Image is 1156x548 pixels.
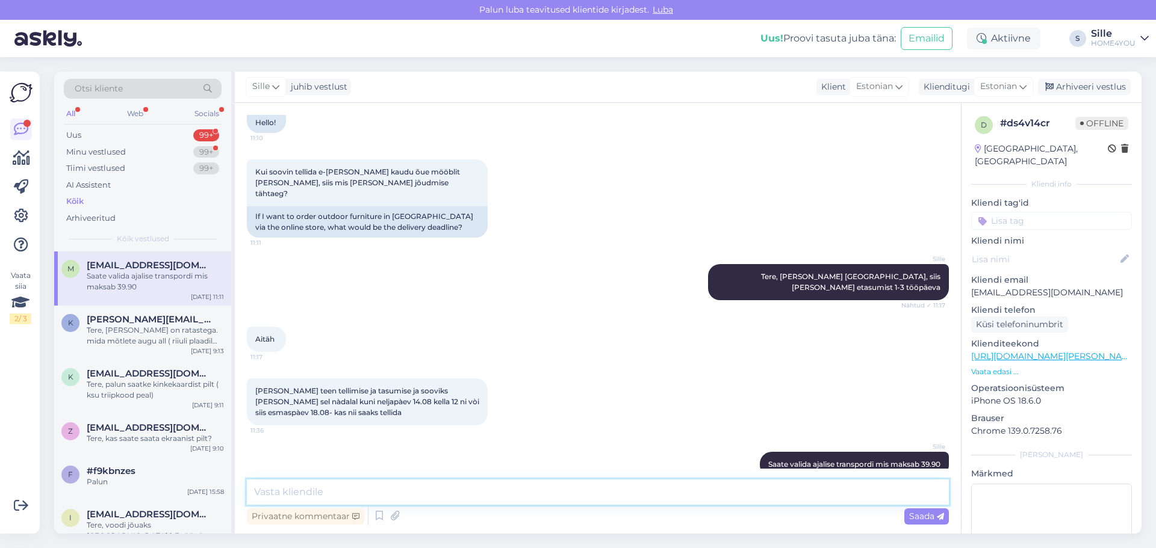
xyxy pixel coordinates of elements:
div: Uus [66,129,81,141]
div: Socials [192,106,222,122]
div: [DATE] 9:13 [191,346,224,356]
span: Kui soovin tellida e-[PERSON_NAME] kaudu õue mööblit [PERSON_NAME], siis mis [PERSON_NAME] jõudmi... [255,167,462,198]
span: k [68,318,73,327]
p: iPhone OS 18.6.0 [971,395,1132,407]
span: Saada [909,511,944,522]
p: Kliendi tag'id [971,197,1132,209]
span: [PERSON_NAME] teen tellimise ja tasumise ja sooviks [PERSON_NAME] sel nàdalal kuni neljapàev 14.0... [255,386,481,417]
span: f [68,470,73,479]
a: [URL][DOMAIN_NAME][PERSON_NAME] [971,351,1137,362]
span: koost.k@gmail.com [87,368,212,379]
div: Tere, kas saate saata ekraanist pilt? [87,433,224,444]
span: kristina.satsevskaja@gmail.com [87,314,212,325]
div: Klient [816,81,846,93]
div: # ds4v14cr [1000,116,1075,131]
span: Sille [252,80,270,93]
div: All [64,106,78,122]
input: Lisa nimi [972,253,1118,266]
span: 11:17 [250,353,296,362]
span: z [68,426,73,436]
span: 11:36 [250,426,296,435]
div: Tere, palun saatke kinkekaardist pilt ( ksu triipkood peal) [87,379,224,401]
p: [EMAIL_ADDRESS][DOMAIN_NAME] [971,286,1132,299]
div: Minu vestlused [66,146,126,158]
p: Märkmed [971,467,1132,480]
p: Kliendi email [971,274,1132,286]
div: [DATE] 11:11 [191,292,224,301]
div: Kliendi info [971,179,1132,189]
span: zriehakainen@gmail.com [87,422,212,433]
div: Klienditugi [919,81,970,93]
div: If I want to order outdoor furniture in [GEOGRAPHIC_DATA] via the online store, what would be the... [247,206,488,238]
div: Tere, [PERSON_NAME] on ratastega. mida mõtlete augu all ( riiuli plaadil auku ei ole). [87,325,224,346]
span: Saate valida ajalise transpordi mis maksab 39.90 [768,460,940,469]
span: 11:11 [250,238,296,247]
span: d [981,120,987,129]
div: S [1069,30,1086,47]
div: Aktiivne [967,28,1040,49]
div: Tere, voodi jõuaks [GEOGRAPHIC_DATA] 1-3 tööpäeva jooksul. [87,520,224,541]
div: Sille [1091,29,1136,38]
span: Aitäh [255,334,275,343]
span: Tere, [PERSON_NAME] [GEOGRAPHIC_DATA], siis [PERSON_NAME] etasumist 1-3 tööpäeva [761,272,942,292]
div: Küsi telefoninumbrit [971,316,1068,333]
span: info@valicecar.ee [87,509,212,520]
div: Vaata siia [10,270,31,324]
span: m [67,264,74,273]
input: Lisa tag [971,212,1132,230]
span: Otsi kliente [75,82,123,95]
span: Nähtud ✓ 11:17 [900,301,945,310]
div: Privaatne kommentaar [247,508,364,525]
span: i [69,513,72,522]
span: #f9kbnzes [87,466,135,476]
span: Estonian [856,80,893,93]
div: Arhiveeri vestlus [1038,79,1131,95]
div: Palun [87,476,224,487]
div: Arhiveeritud [66,212,116,224]
p: Chrome 139.0.7258.76 [971,425,1132,437]
div: juhib vestlust [286,81,347,93]
div: [DATE] 15:58 [187,487,224,496]
div: [DATE] 9:11 [192,401,224,410]
p: Vaata edasi ... [971,366,1132,377]
b: Uus! [760,32,783,44]
p: Klienditeekond [971,337,1132,350]
div: Kõik [66,195,84,208]
div: Proovi tasuta juba täna: [760,31,896,46]
div: 99+ [193,129,219,141]
span: Estonian [980,80,1017,93]
span: Sille [900,442,945,451]
span: Kõik vestlused [117,233,169,244]
span: k [68,372,73,381]
div: Tiimi vestlused [66,162,125,174]
p: Kliendi telefon [971,304,1132,316]
div: 99+ [193,162,219,174]
img: Askly Logo [10,81,33,104]
span: 11:10 [250,134,296,143]
p: Brauser [971,412,1132,425]
div: 99+ [193,146,219,158]
div: [DATE] 9:10 [190,444,224,453]
div: HOME4YOU [1091,38,1136,48]
span: Luba [649,4,677,15]
p: Kliendi nimi [971,235,1132,247]
div: AI Assistent [66,179,111,191]
button: Emailid [901,27,952,50]
div: Web [125,106,146,122]
div: Saate valida ajalise transpordi mis maksab 39.90 [87,271,224,292]
div: 2 / 3 [10,313,31,324]
div: Hello! [247,112,286,133]
span: made.toome@gmail.com [87,260,212,271]
p: Operatsioonisüsteem [971,382,1132,395]
span: Sille [900,254,945,263]
div: [PERSON_NAME] [971,449,1132,460]
div: [GEOGRAPHIC_DATA], [GEOGRAPHIC_DATA] [975,143,1108,168]
span: Offline [1075,117,1128,130]
a: SilleHOME4YOU [1091,29,1149,48]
